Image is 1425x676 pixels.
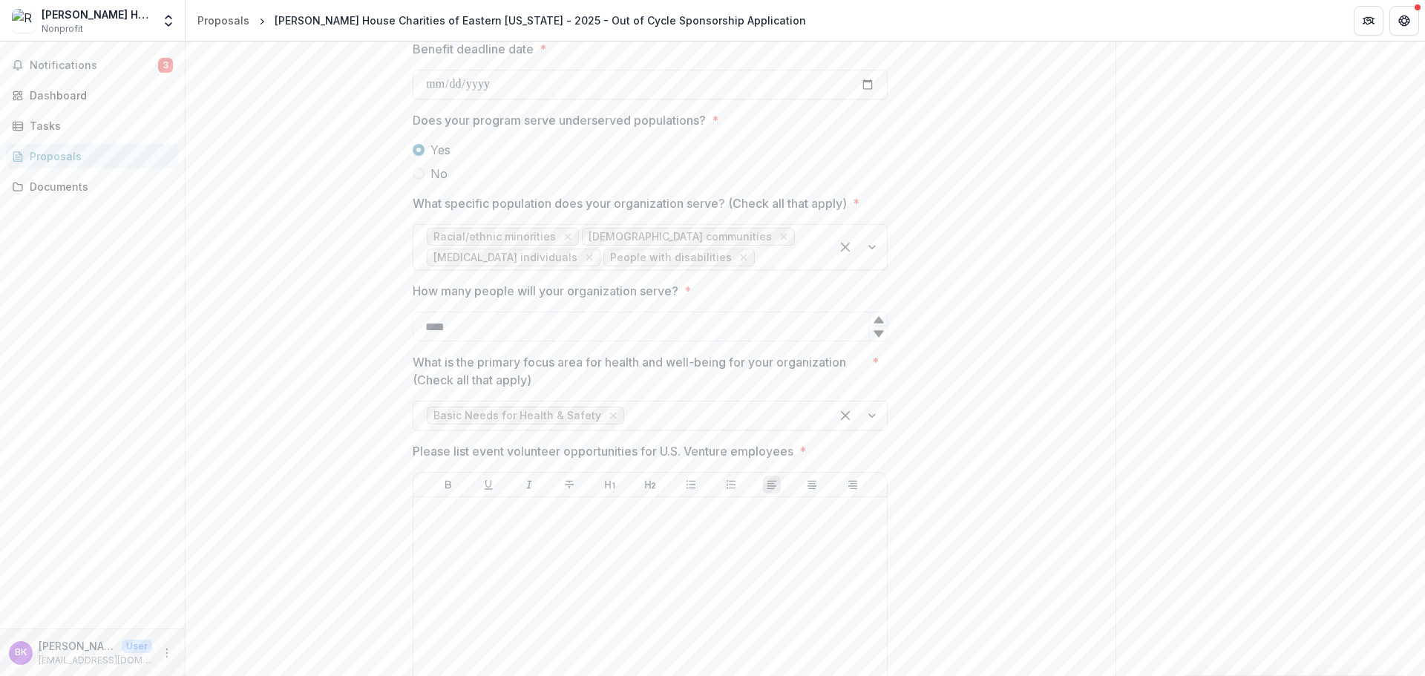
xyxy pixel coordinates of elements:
span: People with disabilities [610,252,732,264]
button: Notifications3 [6,53,179,77]
div: Documents [30,179,167,194]
p: How many people will your organization serve? [413,282,678,300]
button: Heading 1 [601,476,619,493]
div: Remove Basic Needs for Health & Safety [606,408,620,423]
a: Dashboard [6,83,179,108]
button: Bold [439,476,457,493]
div: [PERSON_NAME] House Charities of Eastern [US_STATE] - 2025 - Out of Cycle Sponsorship Application [275,13,806,28]
p: What specific population does your organization serve? (Check all that apply) [413,194,847,212]
p: [EMAIL_ADDRESS][DOMAIN_NAME] [39,654,152,667]
button: Align Right [844,476,862,493]
button: Underline [479,476,497,493]
button: Ordered List [722,476,740,493]
span: [DEMOGRAPHIC_DATA] communities [589,231,772,243]
div: Tasks [30,118,167,134]
div: Remove Racial/ethnic minorities [560,229,575,244]
span: Racial/ethnic minorities [433,231,556,243]
p: Please list event volunteer opportunities for U.S. Venture employees [413,442,793,460]
p: Benefit deadline date [413,40,534,58]
div: Remove LGBTQ+ communities [776,229,791,244]
nav: breadcrumb [191,10,812,31]
span: Notifications [30,59,158,72]
button: Heading 2 [641,476,659,493]
div: [PERSON_NAME] House Charities of [GEOGRAPHIC_DATA][US_STATE] [42,7,152,22]
a: Proposals [6,144,179,168]
div: Proposals [197,13,249,28]
button: Get Help [1389,6,1419,36]
div: Proposals [30,148,167,164]
button: Italicize [520,476,538,493]
p: User [122,640,152,653]
button: Strike [560,476,578,493]
button: Open entity switcher [158,6,179,36]
button: Align Center [803,476,821,493]
span: Yes [430,141,451,159]
span: [MEDICAL_DATA] individuals [433,252,577,264]
div: Remove People with disabilities [736,250,751,265]
span: Basic Needs for Health & Safety [433,410,601,422]
button: Partners [1354,6,1383,36]
div: Bridget Kesner [15,648,27,657]
a: Documents [6,174,179,199]
button: Bullet List [682,476,700,493]
span: No [430,165,448,183]
a: Tasks [6,114,179,138]
p: What is the primary focus area for health and well-being for your organization (Check all that ap... [413,353,866,389]
div: Dashboard [30,88,167,103]
div: Remove Low-income individuals [582,250,597,265]
img: Ronald McDonald House Charities of Eastern Wisconsin [12,9,36,33]
span: 3 [158,58,173,73]
button: More [158,644,176,662]
div: Clear selected options [833,404,857,427]
button: Align Left [763,476,781,493]
div: Clear selected options [833,235,857,259]
p: [PERSON_NAME] [39,638,116,654]
p: Does your program serve underserved populations? [413,111,706,129]
span: Nonprofit [42,22,83,36]
a: Proposals [191,10,255,31]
